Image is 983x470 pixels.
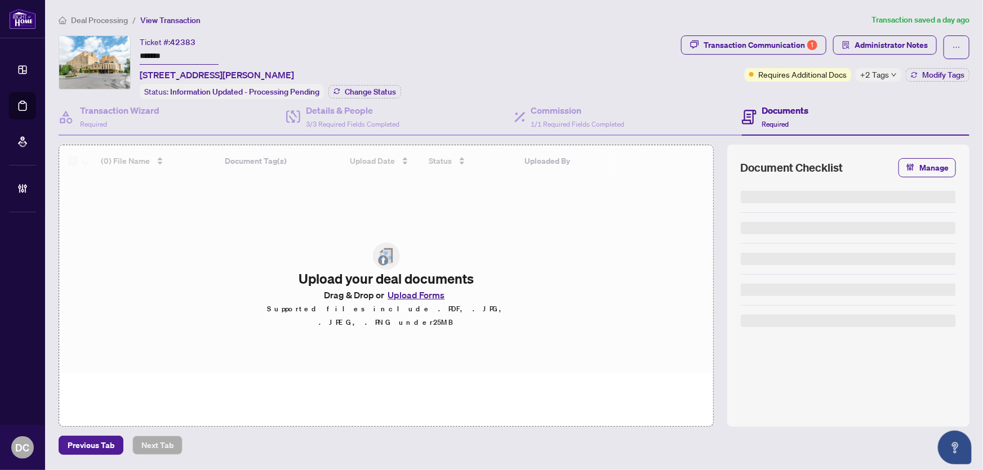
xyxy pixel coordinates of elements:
[807,40,817,50] div: 1
[704,36,817,54] div: Transaction Communication
[59,36,130,89] img: IMG-N12231837_1.jpg
[919,159,949,177] span: Manage
[741,160,843,176] span: Document Checklist
[80,120,107,128] span: Required
[860,68,889,81] span: +2 Tags
[68,436,114,454] span: Previous Tab
[899,158,956,177] button: Manage
[531,120,625,128] span: 1/1 Required Fields Completed
[906,68,969,82] button: Modify Tags
[140,15,201,25] span: View Transaction
[531,104,625,117] h4: Commission
[938,431,972,464] button: Open asap
[170,87,319,97] span: Information Updated - Processing Pending
[855,36,928,54] span: Administrator Notes
[922,71,964,79] span: Modify Tags
[170,37,195,47] span: 42383
[758,68,847,80] span: Requires Additional Docs
[71,15,128,25] span: Deal Processing
[842,41,850,49] span: solution
[59,436,123,455] button: Previous Tab
[80,104,159,117] h4: Transaction Wizard
[140,68,294,82] span: [STREET_ADDRESS][PERSON_NAME]
[140,35,195,48] div: Ticket #:
[16,440,30,455] span: DC
[762,104,809,117] h4: Documents
[762,120,789,128] span: Required
[871,14,969,26] article: Transaction saved a day ago
[59,16,66,24] span: home
[681,35,826,55] button: Transaction Communication1
[132,14,136,26] li: /
[9,8,36,29] img: logo
[132,436,183,455] button: Next Tab
[953,43,960,51] span: ellipsis
[345,88,396,96] span: Change Status
[306,104,399,117] h4: Details & People
[328,85,401,99] button: Change Status
[833,35,937,55] button: Administrator Notes
[891,72,897,78] span: down
[306,120,399,128] span: 3/3 Required Fields Completed
[140,84,324,99] div: Status:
